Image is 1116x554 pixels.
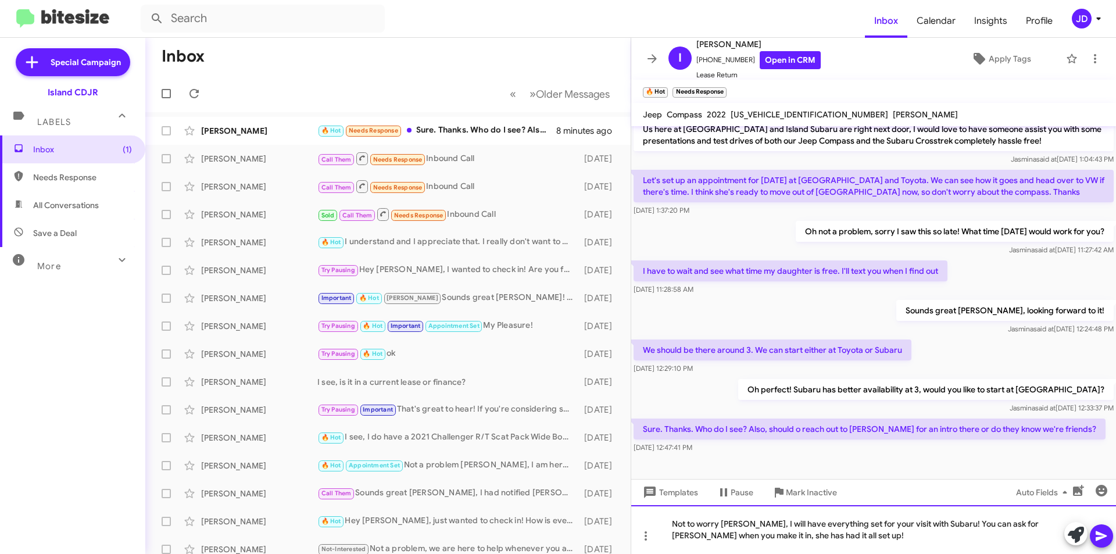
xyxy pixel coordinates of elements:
[1011,155,1114,163] span: Jasmina [DATE] 1:04:43 PM
[317,319,578,333] div: My Pleasure!
[578,460,621,471] div: [DATE]
[503,82,617,106] nav: Page navigation example
[578,237,621,248] div: [DATE]
[317,151,578,166] div: Inbound Call
[578,404,621,416] div: [DATE]
[373,184,423,191] span: Needs Response
[317,487,578,500] div: Sounds great [PERSON_NAME], I had notified [PERSON_NAME]. Was he able to reach you?
[394,212,443,219] span: Needs Response
[707,109,726,120] span: 2022
[123,144,132,155] span: (1)
[578,292,621,304] div: [DATE]
[321,127,341,134] span: 🔥 Hot
[349,127,398,134] span: Needs Response
[201,265,317,276] div: [PERSON_NAME]
[201,488,317,499] div: [PERSON_NAME]
[634,364,693,373] span: [DATE] 12:29:10 PM
[634,285,693,294] span: [DATE] 11:28:58 AM
[16,48,130,76] a: Special Campaign
[321,489,352,497] span: Call Them
[707,482,763,503] button: Pause
[578,432,621,444] div: [DATE]
[201,292,317,304] div: [PERSON_NAME]
[1033,324,1054,333] span: said at
[1017,4,1062,38] a: Profile
[33,227,77,239] span: Save a Deal
[321,462,341,469] span: 🔥 Hot
[634,339,911,360] p: We should be there around 3. We can start either at Toyota or Subaru
[643,87,668,98] small: 🔥 Hot
[893,109,958,120] span: [PERSON_NAME]
[321,545,366,553] span: Not-Interested
[631,482,707,503] button: Templates
[363,406,393,413] span: Important
[1062,9,1103,28] button: JD
[760,51,821,69] a: Open in CRM
[317,179,578,194] div: Inbound Call
[643,109,662,120] span: Jeep
[162,47,205,66] h1: Inbox
[989,48,1031,69] span: Apply Tags
[342,212,373,219] span: Call Them
[201,209,317,220] div: [PERSON_NAME]
[763,482,846,503] button: Mark Inactive
[578,488,621,499] div: [DATE]
[1008,324,1114,333] span: Jasmina [DATE] 12:24:48 PM
[634,419,1106,439] p: Sure. Thanks. Who do I see? Also, should o reach out to [PERSON_NAME] for an intro there or do th...
[363,350,382,358] span: 🔥 Hot
[634,170,1114,202] p: Let's set up an appointment for [DATE] at [GEOGRAPHIC_DATA] and Toyota. We can see how it goes an...
[786,482,837,503] span: Mark Inactive
[865,4,907,38] a: Inbox
[321,294,352,302] span: Important
[503,82,523,106] button: Previous
[201,125,317,137] div: [PERSON_NAME]
[321,434,341,441] span: 🔥 Hot
[556,125,621,137] div: 8 minutes ago
[359,294,379,302] span: 🔥 Hot
[1036,155,1057,163] span: said at
[1010,403,1114,412] span: Jasmina [DATE] 12:33:37 PM
[201,404,317,416] div: [PERSON_NAME]
[696,69,821,81] span: Lease Return
[696,51,821,69] span: [PHONE_NUMBER]
[731,482,753,503] span: Pause
[578,376,621,388] div: [DATE]
[1016,482,1072,503] span: Auto Fields
[667,109,702,120] span: Compass
[796,221,1114,242] p: Oh not a problem, sorry I saw this so late! What time [DATE] would work for you?
[317,347,578,360] div: ok
[965,4,1017,38] span: Insights
[634,443,692,452] span: [DATE] 12:47:41 PM
[523,82,617,106] button: Next
[37,117,71,127] span: Labels
[317,514,578,528] div: Hey [PERSON_NAME], just wanted to check in! How is everything?
[317,124,556,137] div: Sure. Thanks. Who do I see? Also, should o reach out to [PERSON_NAME] for an intro there or do th...
[578,320,621,332] div: [DATE]
[738,379,1114,400] p: Oh perfect! Subaru has better availability at 3, would you like to start at [GEOGRAPHIC_DATA]?
[201,516,317,527] div: [PERSON_NAME]
[907,4,965,38] a: Calendar
[631,505,1116,554] div: Not to worry [PERSON_NAME], I will have everything set for your visit with Subaru! You can ask fo...
[321,184,352,191] span: Call Them
[941,48,1060,69] button: Apply Tags
[201,460,317,471] div: [PERSON_NAME]
[317,263,578,277] div: Hey [PERSON_NAME], I wanted to check in! Are you free [DATE] to look at our Kia Sportage?
[321,517,341,525] span: 🔥 Hot
[1035,245,1055,254] span: said at
[578,348,621,360] div: [DATE]
[530,87,536,101] span: »
[201,181,317,192] div: [PERSON_NAME]
[317,207,578,221] div: Inbound Call
[317,291,578,305] div: Sounds great [PERSON_NAME]! Sorry for the delayed responses its been a busy weekend here! Let me ...
[317,403,578,416] div: That's great to hear! If you're considering selling, we’d love to discuss the details further. Wh...
[1035,403,1056,412] span: said at
[321,238,341,246] span: 🔥 Hot
[634,119,1114,151] p: Us here at [GEOGRAPHIC_DATA] and Island Subaru are right next door, I would love to have someone ...
[33,199,99,211] span: All Conversations
[391,322,421,330] span: Important
[373,156,423,163] span: Needs Response
[201,320,317,332] div: [PERSON_NAME]
[634,260,947,281] p: I have to wait and see what time my daughter is free. I'll text you when I find out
